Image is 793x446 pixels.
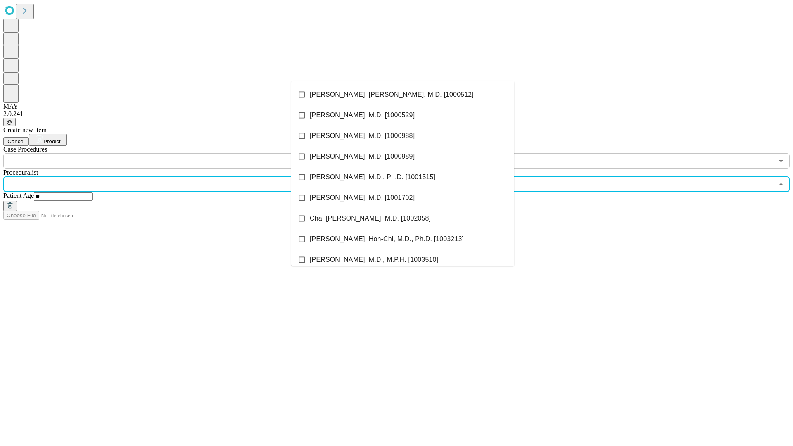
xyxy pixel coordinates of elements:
[3,110,790,118] div: 2.0.241
[310,214,431,223] span: Cha, [PERSON_NAME], M.D. [1002058]
[7,119,12,125] span: @
[310,193,415,203] span: [PERSON_NAME], M.D. [1001702]
[29,134,67,146] button: Predict
[775,155,787,167] button: Open
[310,234,464,244] span: [PERSON_NAME], Hon-Chi, M.D., Ph.D. [1003213]
[775,178,787,190] button: Close
[3,169,38,176] span: Proceduralist
[310,131,415,141] span: [PERSON_NAME], M.D. [1000988]
[43,138,60,145] span: Predict
[310,90,474,100] span: [PERSON_NAME], [PERSON_NAME], M.D. [1000512]
[3,126,47,133] span: Create new item
[310,255,438,265] span: [PERSON_NAME], M.D., M.P.H. [1003510]
[310,172,435,182] span: [PERSON_NAME], M.D., Ph.D. [1001515]
[3,146,47,153] span: Scheduled Procedure
[3,192,34,199] span: Patient Age
[3,118,16,126] button: @
[3,137,29,146] button: Cancel
[3,103,790,110] div: MAY
[7,138,25,145] span: Cancel
[310,110,415,120] span: [PERSON_NAME], M.D. [1000529]
[310,152,415,161] span: [PERSON_NAME], M.D. [1000989]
